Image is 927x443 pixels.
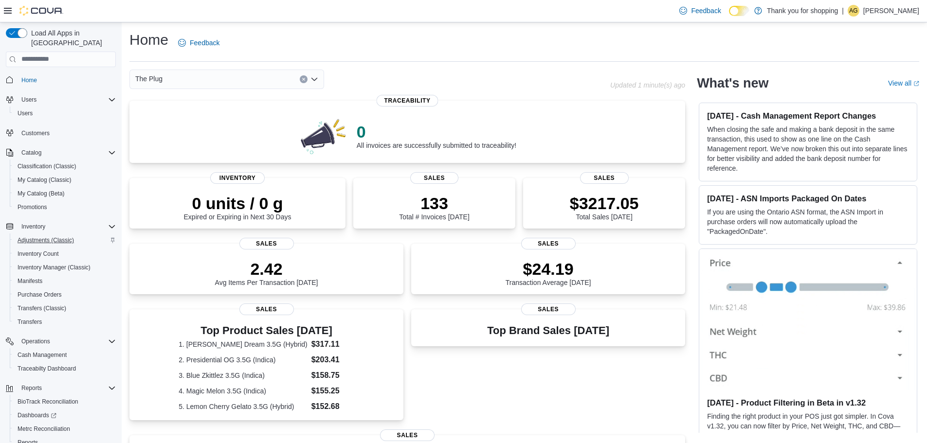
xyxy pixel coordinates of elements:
p: | [842,5,844,17]
button: Operations [18,336,54,347]
a: Feedback [174,33,223,53]
dt: 4. Magic Melon 3.5G (Indica) [179,386,308,396]
span: Feedback [190,38,219,48]
a: Customers [18,127,54,139]
button: Transfers (Classic) [10,301,120,315]
span: Users [18,94,116,106]
dd: $158.75 [311,370,354,381]
span: BioTrack Reconciliation [18,398,78,406]
button: Cash Management [10,348,120,362]
span: Inventory Count [18,250,59,258]
span: Metrc Reconciliation [14,423,116,435]
p: $3217.05 [570,194,639,213]
div: Avg Items Per Transaction [DATE] [215,259,318,286]
span: The Plug [135,73,163,85]
span: Load All Apps in [GEOGRAPHIC_DATA] [27,28,116,48]
h1: Home [129,30,168,50]
span: Feedback [691,6,721,16]
div: Total Sales [DATE] [570,194,639,221]
span: Sales [410,172,459,184]
span: Inventory [18,221,116,232]
span: Transfers [14,316,116,328]
div: Transaction Average [DATE] [506,259,591,286]
button: My Catalog (Beta) [10,187,120,200]
p: Updated 1 minute(s) ago [610,81,685,89]
a: Manifests [14,275,46,287]
svg: External link [913,81,919,87]
button: Purchase Orders [10,288,120,301]
span: Customers [21,129,50,137]
span: Cash Management [18,351,67,359]
p: 0 units / 0 g [184,194,291,213]
a: Cash Management [14,349,71,361]
span: My Catalog (Classic) [18,176,72,184]
p: 133 [399,194,469,213]
span: Metrc Reconciliation [18,425,70,433]
span: Inventory Manager (Classic) [14,262,116,273]
dt: 5. Lemon Cherry Gelato 3.5G (Hybrid) [179,402,308,411]
a: BioTrack Reconciliation [14,396,82,408]
button: Inventory Count [10,247,120,261]
dt: 2. Presidential OG 3.5G (Indica) [179,355,308,365]
a: Dashboards [14,409,60,421]
a: Dashboards [10,408,120,422]
span: Sales [380,429,435,441]
button: Users [18,94,40,106]
a: Adjustments (Classic) [14,234,78,246]
p: Thank you for shopping [767,5,838,17]
p: 2.42 [215,259,318,279]
button: Transfers [10,315,120,329]
button: Inventory [2,220,120,233]
h3: Top Product Sales [DATE] [179,325,354,337]
dd: $203.41 [311,354,354,366]
span: Purchase Orders [14,289,116,301]
a: Inventory Count [14,248,63,260]
h3: [DATE] - Cash Management Report Changes [707,111,909,121]
dt: 1. [PERSON_NAME] Dream 3.5G (Hybrid) [179,339,308,349]
dd: $152.68 [311,401,354,412]
span: Sales [239,303,294,315]
a: Inventory Manager (Classic) [14,262,94,273]
p: 0 [357,122,516,142]
span: Manifests [14,275,116,287]
span: Traceabilty Dashboard [14,363,116,374]
span: Traceabilty Dashboard [18,365,76,372]
span: Operations [18,336,116,347]
button: Reports [18,382,46,394]
img: Cova [19,6,63,16]
button: BioTrack Reconciliation [10,395,120,408]
button: Classification (Classic) [10,159,120,173]
h3: Top Brand Sales [DATE] [487,325,609,337]
p: [PERSON_NAME] [863,5,919,17]
div: Total # Invoices [DATE] [399,194,469,221]
button: Inventory [18,221,49,232]
span: Classification (Classic) [14,160,116,172]
a: Purchase Orders [14,289,66,301]
span: Users [21,96,36,104]
a: Home [18,74,41,86]
span: Manifests [18,277,42,285]
span: My Catalog (Beta) [14,188,116,199]
div: Alejandro Gomez [848,5,859,17]
button: Manifests [10,274,120,288]
span: Classification (Classic) [18,162,76,170]
span: Adjustments (Classic) [18,236,74,244]
span: AG [849,5,857,17]
span: Promotions [18,203,47,211]
span: Users [18,109,33,117]
button: Adjustments (Classic) [10,233,120,247]
span: Users [14,107,116,119]
button: Catalog [18,147,45,159]
button: Users [2,93,120,106]
button: Reports [2,381,120,395]
span: My Catalog (Beta) [18,190,65,197]
span: Sales [580,172,629,184]
span: Inventory Count [14,248,116,260]
span: Home [18,74,116,86]
span: My Catalog (Classic) [14,174,116,186]
div: All invoices are successfully submitted to traceability! [357,122,516,149]
h2: What's new [697,75,768,91]
div: Expired or Expiring in Next 30 Days [184,194,291,221]
p: $24.19 [506,259,591,279]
